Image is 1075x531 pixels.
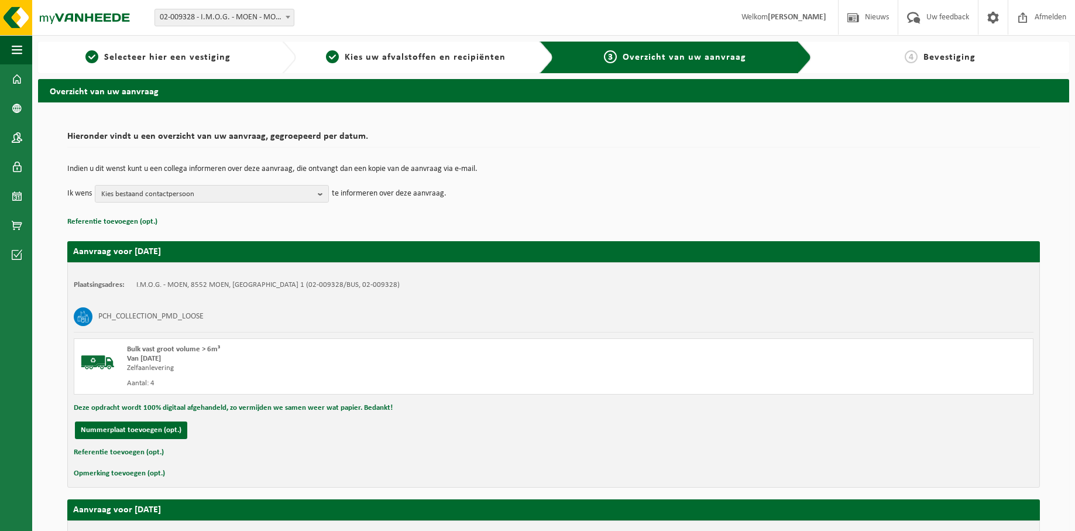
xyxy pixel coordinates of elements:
button: Opmerking toevoegen (opt.) [74,466,165,481]
button: Referentie toevoegen (opt.) [67,214,157,229]
div: Aantal: 4 [127,379,600,388]
strong: [PERSON_NAME] [768,13,826,22]
span: Kies uw afvalstoffen en recipiënten [345,53,506,62]
strong: Aanvraag voor [DATE] [73,505,161,515]
span: 02-009328 - I.M.O.G. - MOEN - MOEN [155,9,294,26]
span: 3 [604,50,617,63]
strong: Plaatsingsadres: [74,281,125,289]
span: 1 [85,50,98,63]
button: Deze opdracht wordt 100% digitaal afgehandeld, zo vermijden we samen weer wat papier. Bedankt! [74,400,393,416]
p: Ik wens [67,185,92,203]
a: 2Kies uw afvalstoffen en recipiënten [302,50,531,64]
p: te informeren over deze aanvraag. [332,185,447,203]
button: Nummerplaat toevoegen (opt.) [75,422,187,439]
h3: PCH_COLLECTION_PMD_LOOSE [98,307,204,326]
div: Zelfaanlevering [127,364,600,373]
h2: Hieronder vindt u een overzicht van uw aanvraag, gegroepeerd per datum. [67,132,1040,148]
span: 02-009328 - I.M.O.G. - MOEN - MOEN [154,9,294,26]
button: Referentie toevoegen (opt.) [74,445,164,460]
img: BL-SO-LV.png [80,345,115,380]
strong: Van [DATE] [127,355,161,362]
span: Bulk vast groot volume > 6m³ [127,345,220,353]
span: Selecteer hier een vestiging [104,53,231,62]
p: Indien u dit wenst kunt u een collega informeren over deze aanvraag, die ontvangt dan een kopie v... [67,165,1040,173]
h2: Overzicht van uw aanvraag [38,79,1069,102]
span: 4 [905,50,918,63]
span: Bevestiging [923,53,976,62]
td: I.M.O.G. - MOEN, 8552 MOEN, [GEOGRAPHIC_DATA] 1 (02-009328/BUS, 02-009328) [136,280,400,290]
a: 1Selecteer hier een vestiging [44,50,273,64]
span: Kies bestaand contactpersoon [101,186,313,203]
span: 2 [326,50,339,63]
strong: Aanvraag voor [DATE] [73,247,161,256]
span: Overzicht van uw aanvraag [623,53,746,62]
button: Kies bestaand contactpersoon [95,185,329,203]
